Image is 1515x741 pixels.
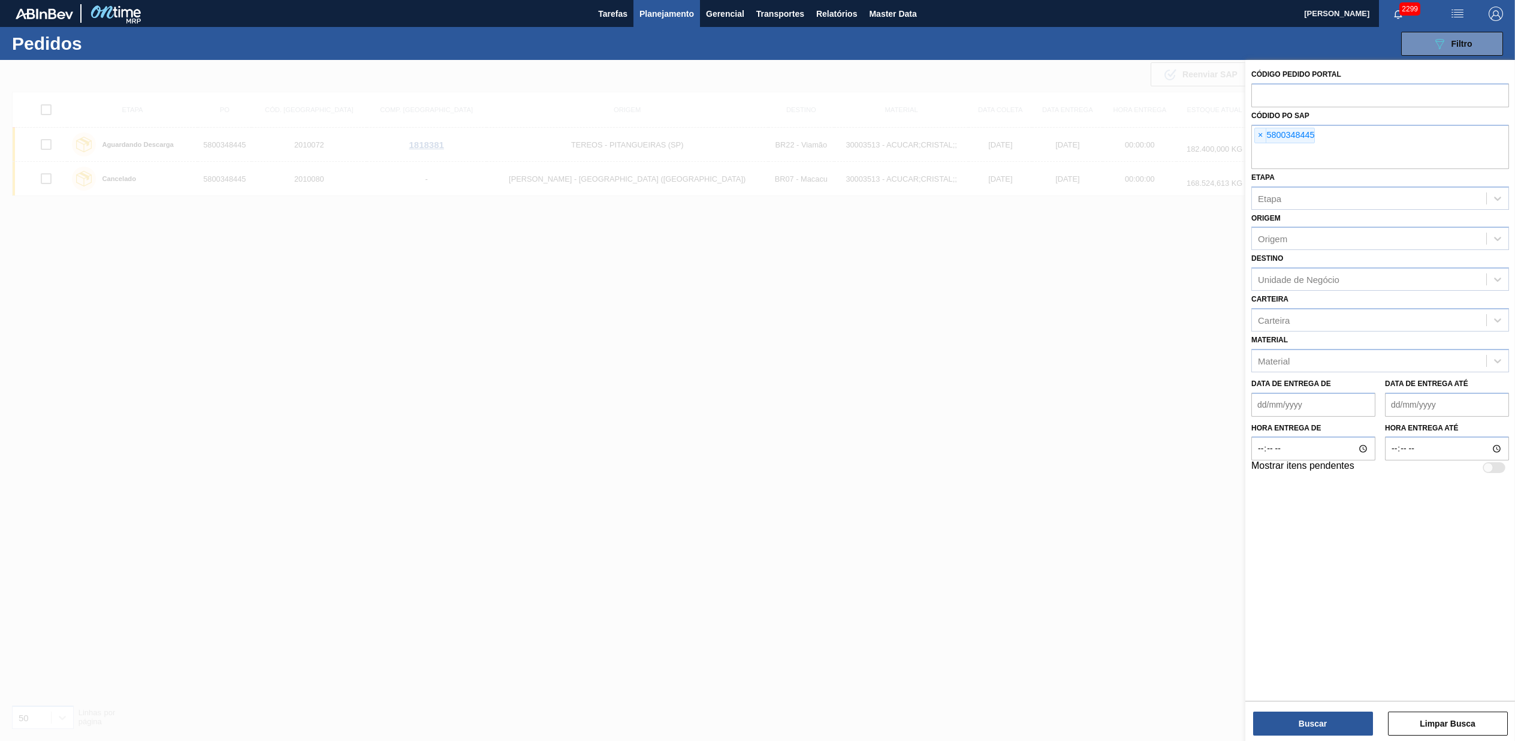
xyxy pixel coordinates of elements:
[1255,128,1266,143] span: ×
[1251,379,1331,388] label: Data de Entrega de
[1451,39,1472,49] span: Filtro
[1258,356,1290,366] div: Material
[1450,7,1465,21] img: userActions
[1258,315,1290,325] div: Carteira
[1258,234,1287,244] div: Origem
[639,7,694,21] span: Planejamento
[1251,214,1281,222] label: Origem
[1379,5,1417,22] button: Notificações
[869,7,916,21] span: Master Data
[1251,295,1288,303] label: Carteira
[1251,70,1341,79] label: Código Pedido Portal
[1385,379,1468,388] label: Data de Entrega até
[1251,420,1375,437] label: Hora entrega de
[1251,460,1354,475] label: Mostrar itens pendentes
[1251,112,1309,120] label: Códido PO SAP
[12,37,198,50] h1: Pedidos
[1401,32,1503,56] button: Filtro
[1251,393,1375,417] input: dd/mm/yyyy
[706,7,744,21] span: Gerencial
[1258,193,1281,203] div: Etapa
[598,7,627,21] span: Tarefas
[1399,2,1420,16] span: 2299
[1385,420,1509,437] label: Hora entrega até
[816,7,857,21] span: Relatórios
[1251,173,1275,182] label: Etapa
[16,8,73,19] img: TNhmsLtSVTkK8tSr43FrP2fwEKptu5GPRR3wAAAABJRU5ErkJggg==
[1385,393,1509,417] input: dd/mm/yyyy
[1489,7,1503,21] img: Logout
[1251,254,1283,263] label: Destino
[1258,275,1339,285] div: Unidade de Negócio
[756,7,804,21] span: Transportes
[1251,336,1288,344] label: Material
[1254,128,1315,143] div: 5800348445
